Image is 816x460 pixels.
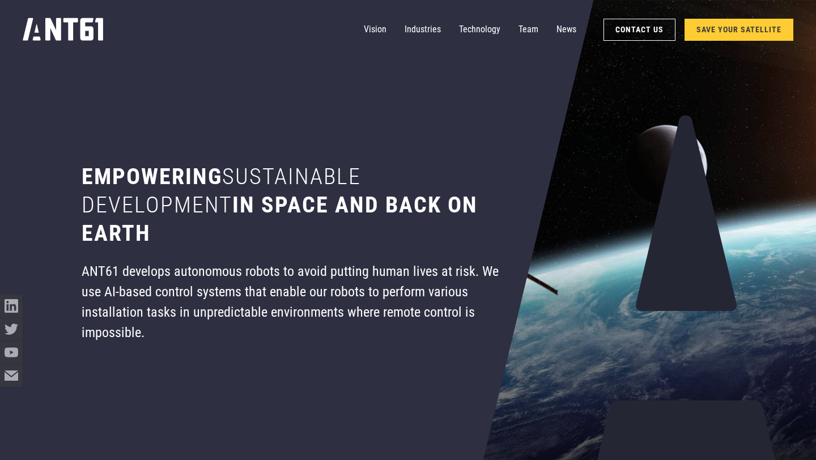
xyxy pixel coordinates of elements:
[518,18,538,41] a: Team
[603,19,675,41] a: Contact Us
[685,19,793,41] a: SAVE YOUR SATELLITE
[82,261,519,343] div: ANT61 develops autonomous robots to avoid putting human lives at risk. We use AI-based control sy...
[459,18,500,41] a: Technology
[556,18,576,41] a: News
[82,163,519,248] h1: Empowering in space and back on earth
[405,18,441,41] a: Industries
[364,18,386,41] a: Vision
